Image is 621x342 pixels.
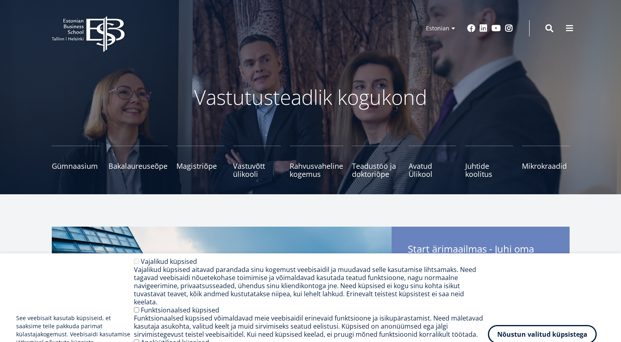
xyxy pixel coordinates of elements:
a: Facebook [467,24,475,32]
a: Vastuvõtt ülikooli [233,146,281,178]
span: Gümnaasium [52,162,100,170]
a: Avatud Ülikool [409,146,456,178]
a: Mikrokraadid [522,146,570,178]
a: Bakalaureuseõpe [108,146,167,178]
a: Instagram [505,24,513,32]
a: Magistriõpe [176,146,224,178]
a: Rahvusvaheline kogemus [290,146,343,178]
span: Mikrokraadid [522,162,570,170]
a: Juhtide koolitus [465,146,513,178]
span: Rahvusvaheline kogemus [290,162,343,178]
label: Funktsionaalsed küpsised [141,306,219,314]
span: Juhtide koolitus [465,162,513,178]
span: Magistriõpe [176,162,224,170]
p: Vastutusteadlik kogukond [96,85,525,109]
a: Youtube [492,24,501,32]
span: Vastuvõtt ülikooli [233,162,281,178]
div: Funktsionaalsed küpsised võimaldavad meie veebisaidil erinevaid funktsioone ja isikupärastamist. ... [134,314,488,338]
span: Bakalaureuseõpe [108,162,167,170]
a: Teadustöö ja doktoriõpe [352,146,400,178]
span: Teadustöö ja doktoriõpe [352,162,400,178]
label: Vajalikud küpsised [141,257,197,266]
a: Gümnaasium [52,146,100,178]
span: Start ärimaailmas - Juhi oma [408,243,553,270]
span: Avatud Ülikool [409,162,456,178]
a: Linkedin [479,24,487,32]
div: Vajalikud küpsised aitavad parandada sinu kogemust veebisaidil ja muudavad selle kasutamise lihts... [134,266,488,306]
